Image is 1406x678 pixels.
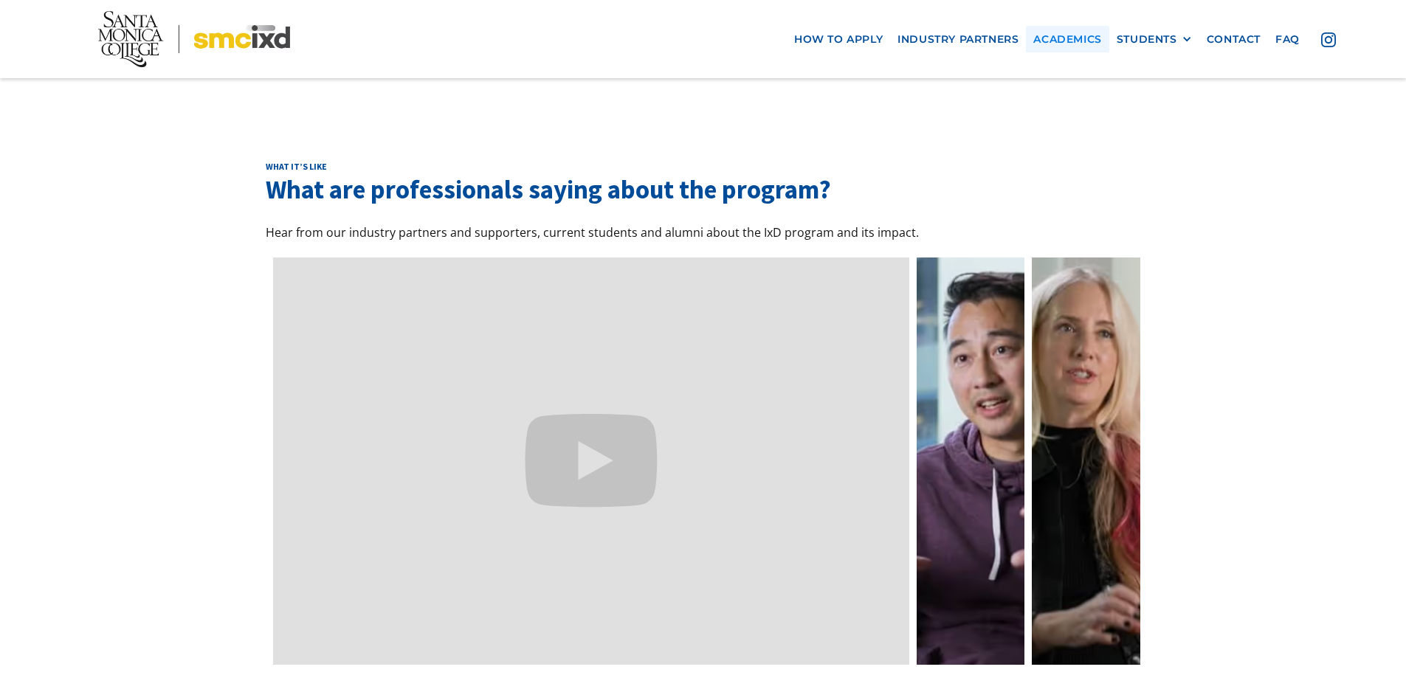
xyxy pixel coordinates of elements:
[890,25,1026,52] a: industry partners
[787,25,890,52] a: how to apply
[266,161,1140,173] h2: What it’s like
[1321,32,1336,46] img: icon - instagram
[266,172,1140,208] h3: What are professionals saying about the program?
[266,223,1140,243] p: Hear from our industry partners and supporters, current students and alumni about the IxD program...
[1026,25,1109,52] a: Academics
[1199,25,1268,52] a: contact
[273,257,909,664] iframe: IxD Lindsey Isabel Snap
[1268,25,1307,52] a: faq
[1117,32,1192,45] div: STUDENTS
[1117,32,1177,45] div: STUDENTS
[98,11,290,67] img: Santa Monica College - SMC IxD logo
